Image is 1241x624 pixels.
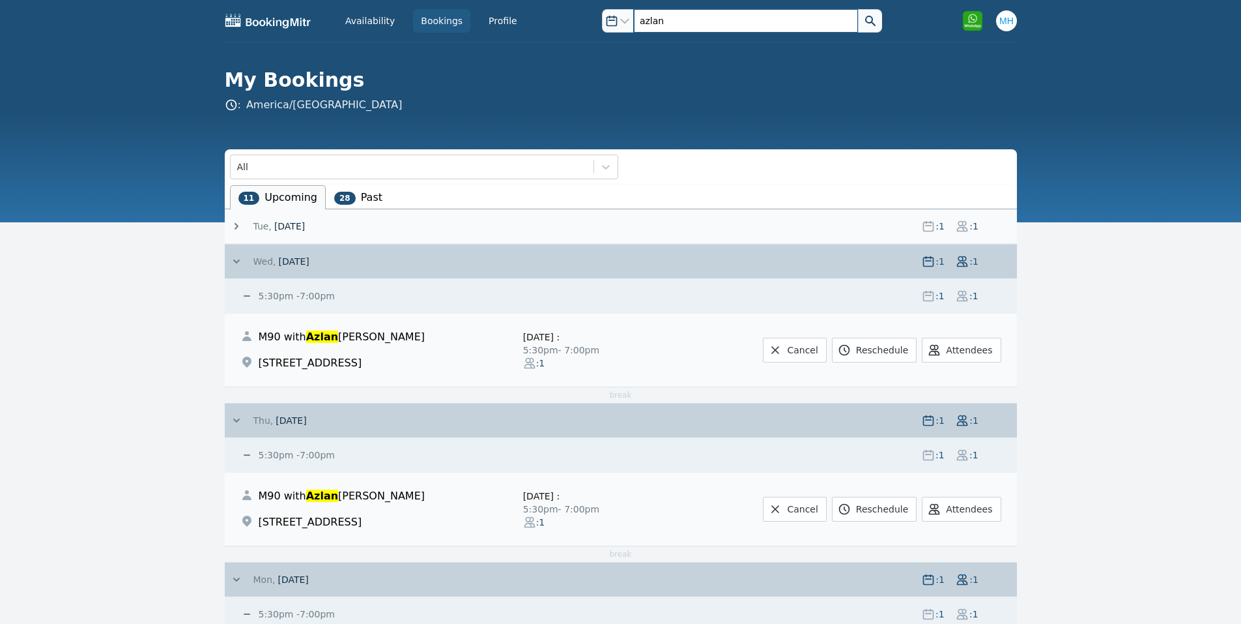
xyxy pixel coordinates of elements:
button: Tue, [DATE] :1:1 [230,220,1017,233]
span: : 1 [969,608,979,621]
small: - 7:00pm [256,291,335,301]
div: break [225,387,1017,403]
span: : 1 [969,449,979,462]
span: : 1 [935,414,945,427]
span: Azlan [306,490,338,502]
small: - 7:00pm [256,450,335,460]
span: : 1 [935,255,945,268]
div: 5:30pm - 7:00pm [523,503,644,516]
button: Attendees [922,338,1001,363]
h1: My Bookings [225,68,1006,92]
a: America/[GEOGRAPHIC_DATA] [246,98,403,111]
span: : 1 [536,357,547,370]
span: 5:30pm [259,609,294,619]
a: Reschedule [832,497,917,522]
button: 5:30pm -7:00pm :1:1 [240,449,1017,462]
span: 5:30pm [259,291,294,301]
span: 5:30pm [259,450,294,460]
small: - 7:00pm [256,609,335,619]
button: Thu, [DATE] :1:1 [230,414,1017,427]
button: Wed, [DATE] :1:1 [230,255,1017,268]
span: Thu, [253,415,274,426]
div: All [237,160,248,173]
span: [DATE] [274,221,305,231]
div: : [523,490,644,503]
span: [DATE] [523,491,554,501]
span: 28 [334,192,356,205]
input: Search booking [634,9,858,33]
span: Azlan [306,331,338,343]
span: Mon, [253,574,276,585]
span: M90 with [259,490,306,502]
span: : 1 [969,220,979,233]
button: 5:30pm -7:00pm :1:1 [240,290,1017,303]
span: : 1 [935,220,945,233]
button: Attendees [922,497,1001,522]
li: Past [326,185,391,209]
span: : [225,97,403,113]
span: : 1 [536,516,547,529]
span: : 1 [969,255,979,268]
div: : [523,331,644,344]
span: [STREET_ADDRESS] [259,357,362,369]
div: 5:30pm - 7:00pm [523,344,644,357]
span: [DATE] [276,415,306,426]
span: 11 [238,192,260,205]
span: [DATE] [523,332,554,342]
li: Upcoming [230,185,326,209]
span: Wed, [253,256,276,267]
a: Reschedule [832,338,917,363]
span: : 1 [935,608,945,621]
a: Cancel [763,338,826,363]
img: BookingMitr [225,13,312,29]
span: [PERSON_NAME] [338,331,425,343]
span: : 1 [935,290,945,303]
span: [PERSON_NAME] [338,490,425,502]
button: Mon, [DATE] :1:1 [230,573,1017,586]
a: Availability [337,9,403,33]
span: : 1 [969,290,979,303]
span: [DATE] [278,256,309,267]
a: Cancel [763,497,826,522]
span: : 1 [969,414,979,427]
span: M90 with [259,331,306,343]
img: Click to open WhatsApp [962,10,983,31]
span: : 1 [935,573,945,586]
span: : 1 [969,573,979,586]
span: Tue, [253,221,272,231]
span: [DATE] [278,574,308,585]
div: break [225,546,1017,562]
span: : 1 [935,449,945,462]
a: Profile [481,9,525,33]
span: [STREET_ADDRESS] [259,516,362,528]
button: 5:30pm -7:00pm :1:1 [240,608,1017,621]
a: Bookings [413,9,470,33]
